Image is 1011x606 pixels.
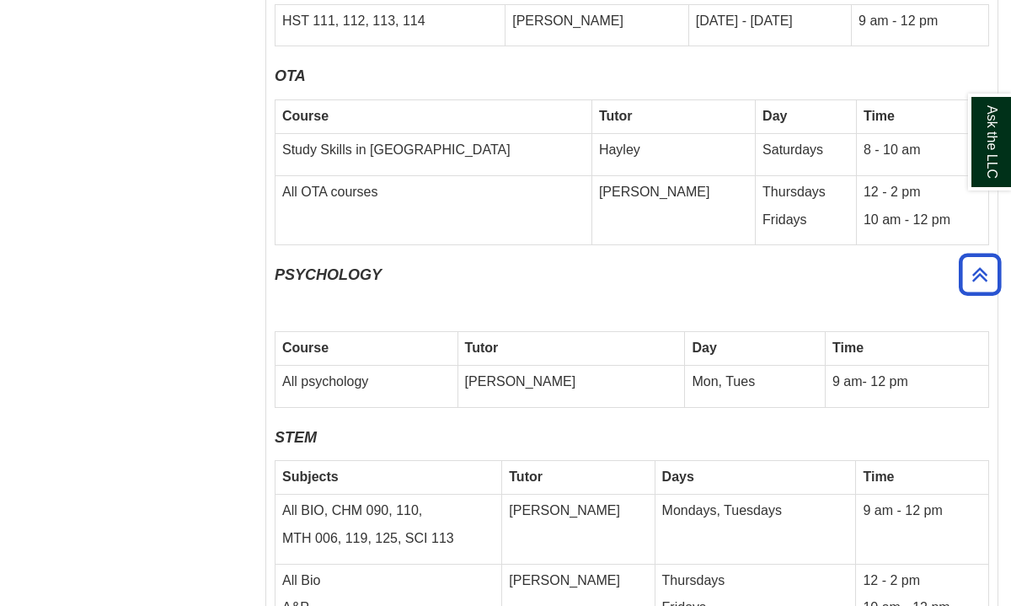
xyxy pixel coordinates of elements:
strong: Day [692,341,716,355]
strong: Tutor [599,109,633,123]
i: STEM [275,429,317,446]
strong: Tutor [509,469,543,484]
a: Back to Top [953,263,1007,286]
td: [PERSON_NAME] [591,175,755,245]
p: 8 - 10 am [864,141,982,160]
p: [PERSON_NAME] [509,571,647,591]
i: PSYCHOLOGY [275,266,382,283]
p: 12 - 2 pm [863,571,982,591]
strong: Course [282,341,329,355]
b: OTA [275,67,306,84]
p: Fridays [762,211,849,230]
strong: Course [282,109,329,123]
td: All psychology [275,365,458,407]
td: Study Skills in [GEOGRAPHIC_DATA] [275,133,592,175]
td: All OTA courses [275,175,592,245]
p: 12 - 2 pm [864,183,982,202]
strong: Days [662,469,694,484]
td: [PERSON_NAME] [502,494,655,564]
b: Subjects [282,469,339,484]
p: 10 am - 12 pm [864,211,982,230]
strong: Tutor [465,341,499,355]
p: 9 am - 12 pm [859,12,982,31]
p: MTH 006, 119, 125, SCI 113 [282,529,495,549]
td: [PERSON_NAME] [505,4,689,46]
strong: Time [863,469,894,484]
td: Mon, Tues [685,365,826,407]
p: [DATE] - [DATE] [696,12,844,31]
td: HST 111, 112, 113, 114 [275,4,505,46]
p: Saturdays [762,141,849,160]
td: Hayley [591,133,755,175]
strong: Time [864,109,895,123]
td: Mondays, Tuesdays [655,494,856,564]
td: [PERSON_NAME] [457,365,685,407]
td: 9 am - 12 pm [856,494,989,564]
p: All Bio [282,571,495,591]
p: 9 am- 12 pm [832,373,982,392]
p: Thursdays [762,183,849,202]
strong: Day [762,109,787,123]
p: Thursdays [662,571,849,591]
strong: Time [832,341,864,355]
p: All BIO, CHM 090, 110, [282,501,495,521]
